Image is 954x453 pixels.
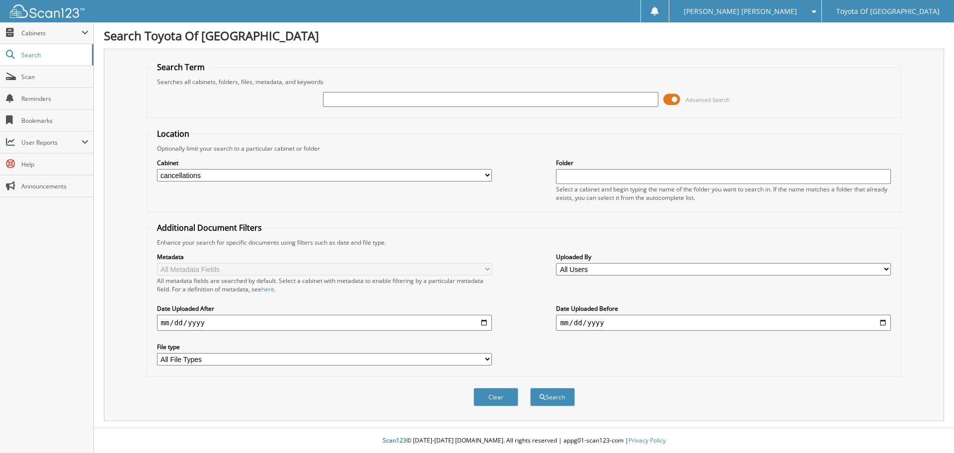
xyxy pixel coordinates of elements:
[629,436,666,445] a: Privacy Policy
[21,51,87,59] span: Search
[21,29,81,37] span: Cabinets
[556,315,891,331] input: end
[556,253,891,261] label: Uploaded By
[152,238,896,247] div: Enhance your search for specific documents using filters such as date and file type.
[530,388,575,406] button: Search
[152,144,896,153] div: Optionally limit your search to a particular cabinet or folder
[157,315,492,331] input: start
[21,160,88,169] span: Help
[157,343,492,351] label: File type
[556,159,891,167] label: Folder
[836,8,940,14] span: Toyota Of [GEOGRAPHIC_DATA]
[21,138,81,147] span: User Reports
[157,276,492,293] div: All metadata fields are searched by default. Select a cabinet with metadata to enable filtering b...
[686,96,730,103] span: Advanced Search
[261,285,274,293] a: here
[21,94,88,103] span: Reminders
[383,436,406,445] span: Scan123
[904,405,954,453] iframe: Chat Widget
[152,128,194,139] legend: Location
[157,304,492,313] label: Date Uploaded After
[104,27,944,44] h1: Search Toyota Of [GEOGRAPHIC_DATA]
[21,73,88,81] span: Scan
[684,8,797,14] span: [PERSON_NAME] [PERSON_NAME]
[21,116,88,125] span: Bookmarks
[556,185,891,202] div: Select a cabinet and begin typing the name of the folder you want to search in. If the name match...
[152,62,210,73] legend: Search Term
[157,159,492,167] label: Cabinet
[152,222,267,233] legend: Additional Document Filters
[556,304,891,313] label: Date Uploaded Before
[94,429,954,453] div: © [DATE]-[DATE] [DOMAIN_NAME]. All rights reserved | appg01-scan123-com |
[152,78,896,86] div: Searches all cabinets, folders, files, metadata, and keywords
[474,388,518,406] button: Clear
[21,182,88,190] span: Announcements
[157,253,492,261] label: Metadata
[10,4,84,18] img: scan123-logo-white.svg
